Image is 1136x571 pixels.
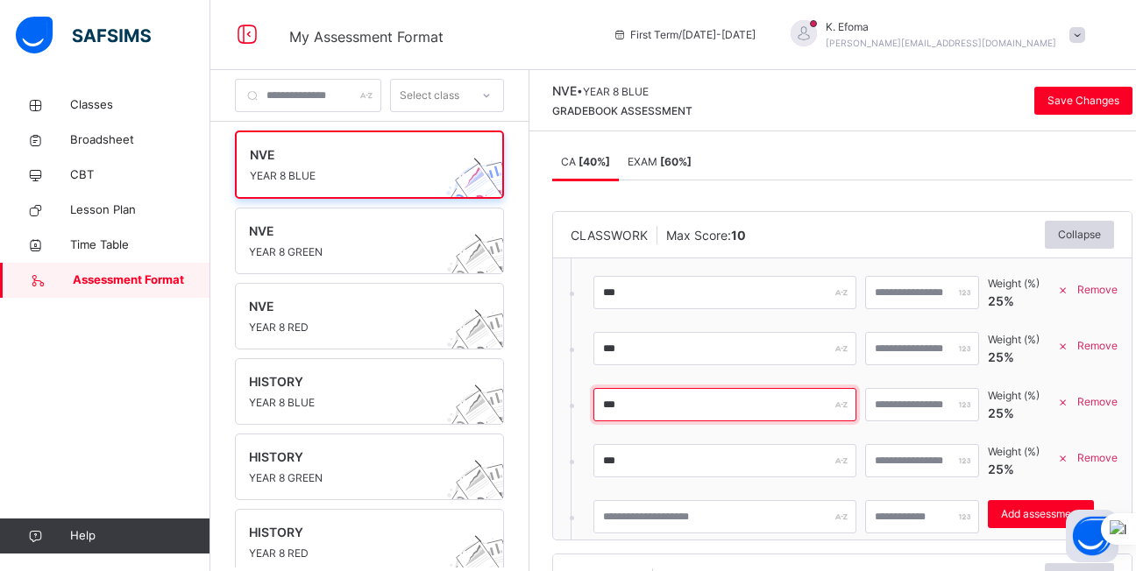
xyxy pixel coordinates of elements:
[988,444,1040,460] span: Weight (%)
[249,372,457,391] span: HISTORY
[436,223,532,316] img: structure.cad45ed73ac2f6accb5d2a2efd3b9748.svg
[289,28,444,46] span: My Assessment Format
[988,349,1014,364] span: 25 %
[561,155,610,168] span: CA
[250,145,456,164] span: NVE
[552,81,692,100] div: •
[1066,510,1118,562] button: Open asap
[249,297,457,315] span: NVE
[1058,227,1101,243] span: Collapse
[731,228,746,243] b: 10
[436,299,532,391] img: structure.cad45ed73ac2f6accb5d2a2efd3b9748.svg
[249,244,457,260] span: YEAR 8 GREEN
[1077,338,1118,354] span: Remove
[571,228,648,243] span: CLASSWORK
[583,85,649,98] span: YEAR 8 BLUE
[250,168,456,184] span: YEAR 8 BLUE
[552,104,692,117] span: GRADEBOOK ASSESSMENT
[1077,394,1118,410] span: Remove
[249,395,457,411] span: YEAR 8 BLUE
[988,276,1040,292] span: Weight (%)
[73,271,210,289] span: Assessment Format
[552,83,577,98] span: NVE
[1047,93,1119,109] span: Save Changes
[249,523,457,541] span: HISTORY
[70,166,210,184] span: CBT
[70,236,210,254] span: Time Table
[249,320,457,335] span: YEAR 8 RED
[16,17,151,53] img: safsims
[249,470,457,486] span: YEAR 8 GREEN
[435,147,531,240] img: structure.cad45ed73ac2f6accb5d2a2efd3b9748.svg
[988,462,1014,476] span: 25 %
[988,405,1014,420] span: 25 %
[436,449,532,542] img: structure.cad45ed73ac2f6accb5d2a2efd3b9748.svg
[988,388,1040,404] span: Weight (%)
[70,131,210,149] span: Broadsheet
[826,19,1056,35] span: K. Efoma
[249,448,457,466] span: HISTORY
[826,38,1056,48] span: [PERSON_NAME][EMAIL_ADDRESS][DOMAIN_NAME]
[249,222,457,240] span: NVE
[988,332,1040,348] span: Weight (%)
[70,527,209,545] span: Help
[1001,506,1081,522] span: Add assessment
[613,27,756,43] span: session/term information
[70,96,210,114] span: Classes
[988,293,1014,308] span: 25 %
[400,79,459,112] div: Select class
[436,374,532,467] img: structure.cad45ed73ac2f6accb5d2a2efd3b9748.svg
[628,155,692,168] span: EXAM
[249,546,457,561] span: YEAR 8 RED
[773,19,1094,51] div: K.Efoma
[579,155,610,168] b: [ 40 %]
[70,201,210,219] span: Lesson Plan
[660,155,692,168] b: [ 60 %]
[666,228,746,243] span: Max Score:
[1077,282,1118,298] span: Remove
[1077,450,1118,466] span: Remove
